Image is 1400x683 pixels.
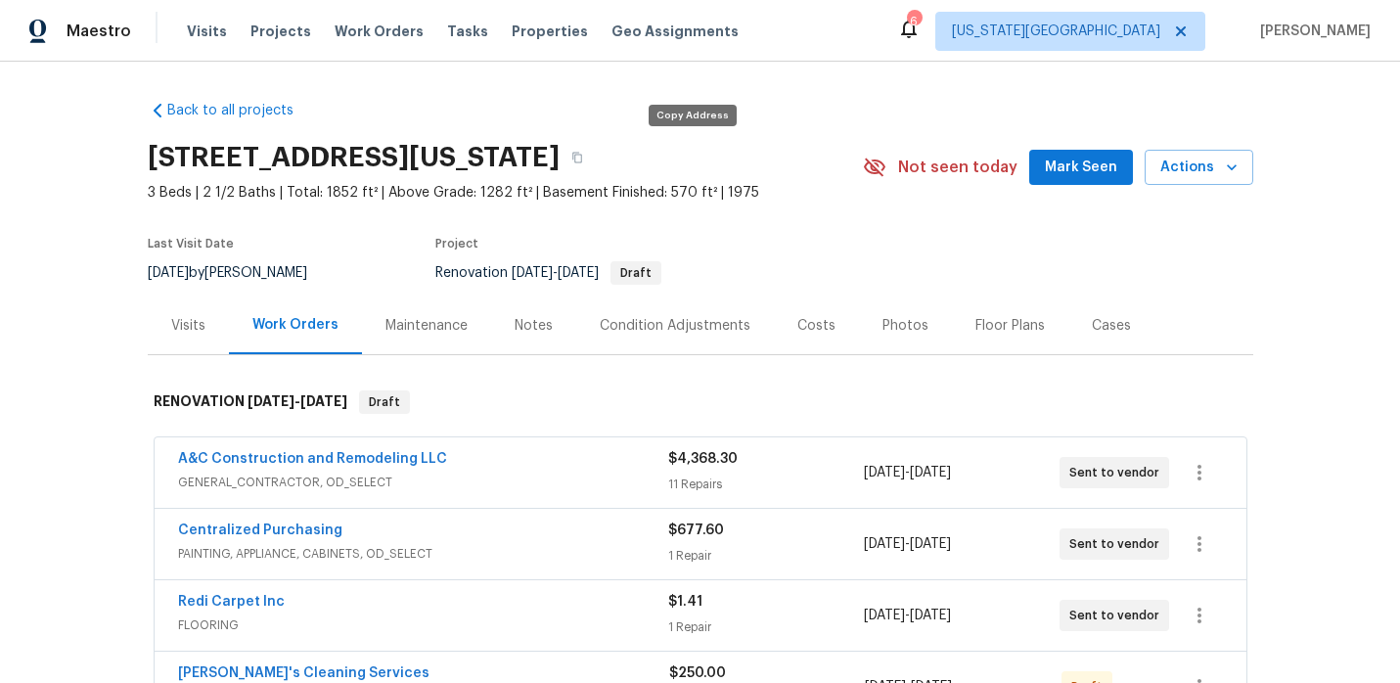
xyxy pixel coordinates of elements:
span: [DATE] [864,537,905,551]
span: Projects [250,22,311,41]
span: Last Visit Date [148,238,234,250]
span: [DATE] [148,266,189,280]
div: 1 Repair [668,546,864,566]
h6: RENOVATION [154,390,347,414]
div: by [PERSON_NAME] [148,261,331,285]
div: RENOVATION [DATE]-[DATE]Draft [148,371,1253,433]
div: Work Orders [252,315,339,335]
span: - [512,266,599,280]
span: Project [435,238,478,250]
span: [DATE] [512,266,553,280]
div: 6 [907,12,921,31]
span: [DATE] [910,537,951,551]
span: Draft [361,392,408,412]
div: Maintenance [385,316,468,336]
a: Redi Carpet Inc [178,595,285,609]
span: Draft [612,267,659,279]
span: Maestro [67,22,131,41]
span: Sent to vendor [1069,606,1167,625]
span: [DATE] [558,266,599,280]
span: Visits [187,22,227,41]
span: $677.60 [668,524,724,537]
span: - [864,534,951,554]
span: [DATE] [248,394,294,408]
span: - [248,394,347,408]
span: [US_STATE][GEOGRAPHIC_DATA] [952,22,1160,41]
span: Tasks [447,24,488,38]
a: [PERSON_NAME]'s Cleaning Services [178,666,429,680]
span: [DATE] [864,609,905,622]
span: Actions [1160,156,1238,180]
span: [DATE] [300,394,347,408]
span: [DATE] [864,466,905,479]
button: Actions [1145,150,1253,186]
div: Floor Plans [975,316,1045,336]
span: $4,368.30 [668,452,738,466]
span: [PERSON_NAME] [1252,22,1371,41]
div: Notes [515,316,553,336]
span: Sent to vendor [1069,463,1167,482]
span: FLOORING [178,615,668,635]
span: PAINTING, APPLIANCE, CABINETS, OD_SELECT [178,544,668,564]
span: $1.41 [668,595,702,609]
span: - [864,463,951,482]
span: GENERAL_CONTRACTOR, OD_SELECT [178,473,668,492]
span: Properties [512,22,588,41]
span: Renovation [435,266,661,280]
div: 11 Repairs [668,475,864,494]
a: Back to all projects [148,101,336,120]
span: $250.00 [669,666,726,680]
div: Visits [171,316,205,336]
h2: [STREET_ADDRESS][US_STATE] [148,148,560,167]
span: Not seen today [898,158,1017,177]
span: 3 Beds | 2 1/2 Baths | Total: 1852 ft² | Above Grade: 1282 ft² | Basement Finished: 570 ft² | 1975 [148,183,863,203]
a: Centralized Purchasing [178,524,342,537]
div: Costs [797,316,835,336]
div: Condition Adjustments [600,316,750,336]
span: Sent to vendor [1069,534,1167,554]
button: Mark Seen [1029,150,1133,186]
span: Geo Assignments [611,22,739,41]
span: Mark Seen [1045,156,1117,180]
span: - [864,606,951,625]
span: Work Orders [335,22,424,41]
span: [DATE] [910,466,951,479]
a: A&C Construction and Remodeling LLC [178,452,447,466]
div: 1 Repair [668,617,864,637]
div: Cases [1092,316,1131,336]
span: [DATE] [910,609,951,622]
div: Photos [882,316,928,336]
